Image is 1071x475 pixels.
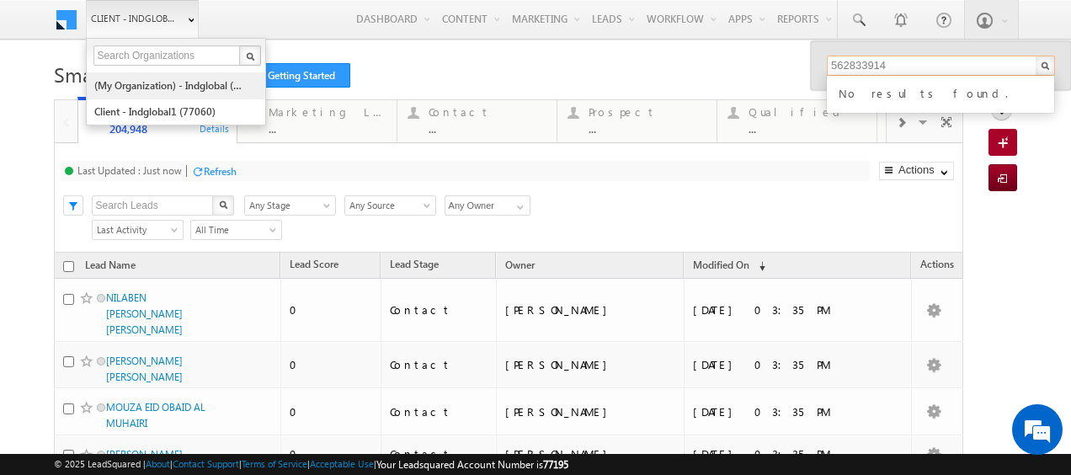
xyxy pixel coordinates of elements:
[589,105,706,119] div: Prospect
[749,105,866,119] div: Qualified
[693,446,904,462] div: [DATE] 03:35 PM
[191,222,276,237] span: All Time
[245,198,330,213] span: Any Stage
[106,401,205,430] a: MOUZA EID OBAID AL MUHAIRI
[281,255,347,277] a: Lead Score
[93,45,242,66] input: Search Organizations
[276,8,317,49] div: Minimize live chat window
[390,258,439,270] span: Lead Stage
[63,261,74,272] input: Check all records
[879,162,954,180] button: Actions
[390,446,488,462] div: Contact
[54,61,163,88] span: Smart Views
[106,355,183,383] a: [PERSON_NAME] [PERSON_NAME]
[146,458,170,469] a: About
[237,100,397,142] a: Marketing Leads...
[557,100,717,142] a: Prospect...
[344,195,436,216] div: Lead Source Filter
[445,195,530,216] input: Type to Search
[88,88,283,110] div: Chat with us now
[244,195,336,216] a: Any Stage
[77,164,182,177] div: Last Updated : Just now
[77,256,144,278] a: Lead Name
[22,156,307,350] textarea: Type your message and hit 'Enter'
[93,99,248,125] a: Client - indglobal1 (77060)
[290,446,373,462] div: 0
[242,458,307,469] a: Terms of Service
[344,195,436,216] a: Any Source
[345,198,430,213] span: Any Source
[310,458,374,469] a: Acceptable Use
[54,456,568,472] span: © 2025 LeadSquared | | | | |
[376,458,568,471] span: Your Leadsquared Account Number is
[173,458,239,469] a: Contact Support
[912,255,962,277] span: Actions
[229,364,306,387] em: Start Chat
[505,259,535,271] span: Owner
[693,302,904,318] div: [DATE] 03:35 PM
[685,255,774,277] a: Modified On (sorted descending)
[717,100,877,142] a: Qualified...
[93,72,248,99] a: (My Organization) - indglobal (48060)
[230,63,350,88] a: Getting Started
[749,122,866,135] div: ...
[429,122,546,135] div: ...
[390,302,488,318] div: Contact
[290,357,373,372] div: 0
[390,404,488,419] div: Contact
[693,357,904,372] div: [DATE] 03:35 PM
[91,10,179,27] span: Client - indglobal2 (77195)
[693,404,904,419] div: [DATE] 03:35 PM
[246,52,254,61] img: Search
[752,259,765,273] span: (sorted descending)
[505,302,676,318] div: [PERSON_NAME]
[381,255,447,277] a: Lead Stage
[429,105,546,119] div: Contact
[106,291,183,336] a: NILABEN [PERSON_NAME] [PERSON_NAME]
[445,195,529,216] div: Owner Filter
[543,458,568,471] span: 77195
[290,404,373,419] div: 0
[269,105,386,119] div: Marketing Leads
[190,220,282,240] a: All Time
[204,165,237,178] div: Refresh
[92,220,184,240] a: Last Activity
[589,122,706,135] div: ...
[77,97,238,144] a: All Leads204,948Details
[290,302,373,318] div: 0
[505,404,676,419] div: [PERSON_NAME]
[390,357,488,372] div: Contact
[93,222,178,237] span: Last Activity
[29,88,71,110] img: d_60004797649_company_0_60004797649
[92,195,214,216] input: Search Leads
[290,258,338,270] span: Lead Score
[693,259,749,271] span: Modified On
[269,122,386,135] div: ...
[199,120,231,136] div: Details
[219,200,227,209] img: Search
[508,196,529,213] a: Show All Items
[505,446,676,462] div: [PERSON_NAME]
[397,100,557,142] a: Contact...
[835,81,1061,103] div: No results found.
[244,195,336,216] div: Lead Stage Filter
[109,122,227,135] div: 204,948
[106,448,183,461] a: [PERSON_NAME]
[505,357,676,372] div: [PERSON_NAME]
